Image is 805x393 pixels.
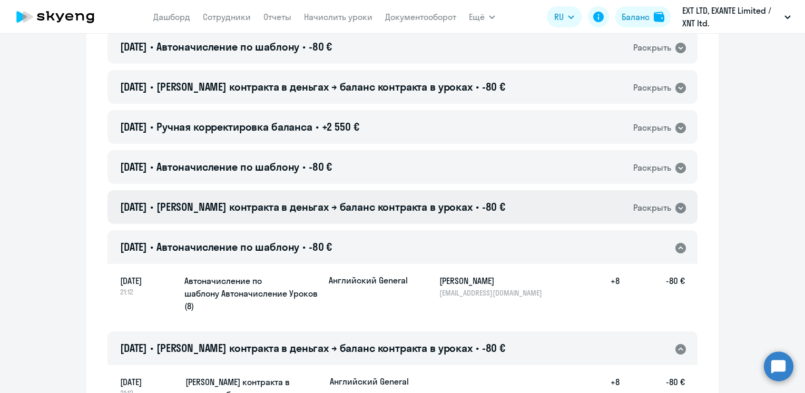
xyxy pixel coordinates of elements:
[309,160,332,173] span: -80 €
[120,274,176,287] span: [DATE]
[156,80,473,93] span: [PERSON_NAME] контракта в деньгах → баланс контракта в уроках
[302,160,306,173] span: •
[150,80,153,93] span: •
[476,341,479,355] span: •
[153,12,190,22] a: Дашборд
[633,121,671,134] div: Раскрыть
[302,240,306,253] span: •
[482,200,505,213] span: -80 €
[184,274,320,312] h5: Автоначисление по шаблону Автоначисление Уроков (8)
[316,120,319,133] span: •
[302,40,306,53] span: •
[476,80,479,93] span: •
[120,341,147,355] span: [DATE]
[120,287,176,297] span: 21:12
[150,160,153,173] span: •
[150,200,153,213] span: •
[322,120,359,133] span: +2 550 €
[156,200,473,213] span: [PERSON_NAME] контракта в деньгах → баланс контракта в уроках
[620,274,685,298] h5: -80 €
[150,341,153,355] span: •
[633,41,671,54] div: Раскрыть
[615,6,671,27] button: Балансbalance
[309,240,332,253] span: -80 €
[120,120,147,133] span: [DATE]
[120,200,147,213] span: [DATE]
[150,240,153,253] span: •
[203,12,251,22] a: Сотрудники
[120,160,147,173] span: [DATE]
[156,120,312,133] span: Ручная корректировка баланса
[156,240,299,253] span: Автоначисление по шаблону
[677,4,796,30] button: EXT LTD, ‎EXANTE Limited / XNT ltd.
[482,341,505,355] span: -80 €
[304,12,372,22] a: Начислить уроки
[482,80,505,93] span: -80 €
[120,80,147,93] span: [DATE]
[120,240,147,253] span: [DATE]
[654,12,664,22] img: balance
[469,6,495,27] button: Ещё
[633,81,671,94] div: Раскрыть
[439,274,548,287] h5: [PERSON_NAME]
[547,6,582,27] button: RU
[329,274,408,286] p: Английский General
[633,201,671,214] div: Раскрыть
[682,4,780,30] p: EXT LTD, ‎EXANTE Limited / XNT ltd.
[554,11,564,23] span: RU
[156,160,299,173] span: Автоначисление по шаблону
[309,40,332,53] span: -80 €
[150,40,153,53] span: •
[330,376,409,387] p: Английский General
[120,40,147,53] span: [DATE]
[633,161,671,174] div: Раскрыть
[156,341,473,355] span: [PERSON_NAME] контракта в деньгах → баланс контракта в уроках
[622,11,650,23] div: Баланс
[586,274,620,298] h5: +8
[439,288,548,298] p: [EMAIL_ADDRESS][DOMAIN_NAME]
[150,120,153,133] span: •
[156,40,299,53] span: Автоначисление по шаблону
[476,200,479,213] span: •
[385,12,456,22] a: Документооборот
[263,12,291,22] a: Отчеты
[120,376,177,388] span: [DATE]
[469,11,485,23] span: Ещё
